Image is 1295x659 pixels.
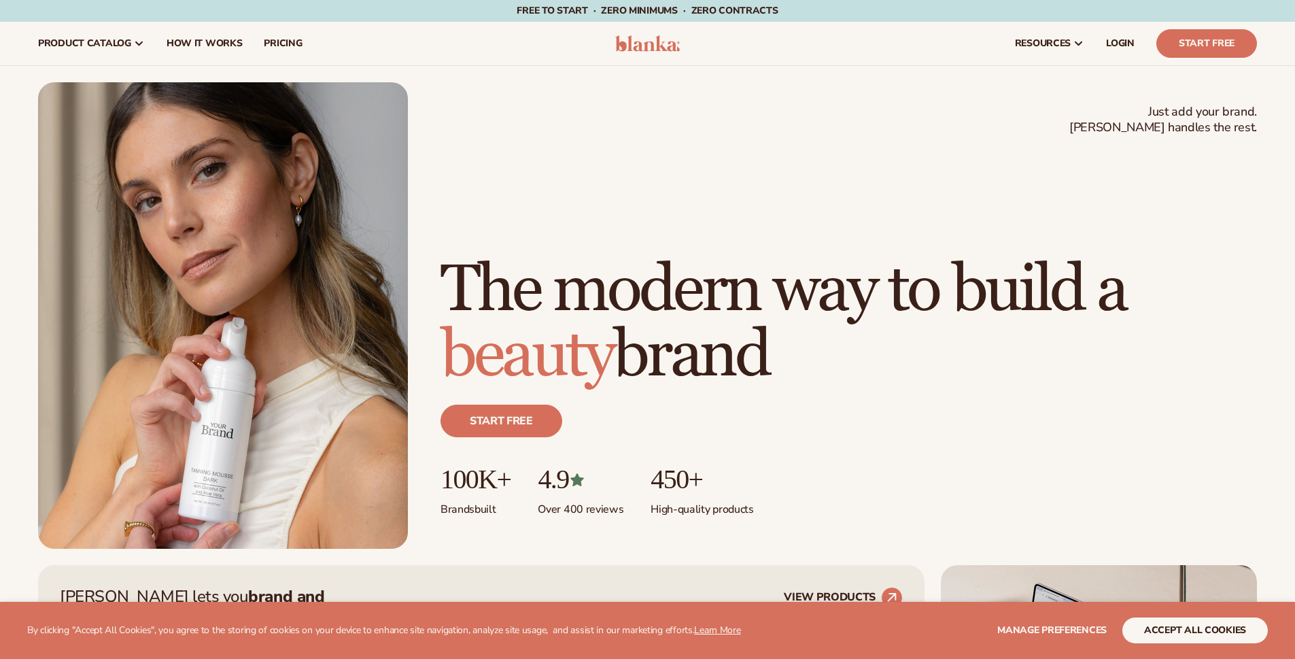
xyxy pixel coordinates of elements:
p: Brands built [441,494,511,517]
a: pricing [253,22,313,65]
a: How It Works [156,22,254,65]
h1: The modern way to build a brand [441,258,1257,388]
a: resources [1004,22,1095,65]
a: Learn More [694,624,740,637]
p: By clicking "Accept All Cookies", you agree to the storing of cookies on your device to enhance s... [27,625,741,637]
p: High-quality products [651,494,753,517]
span: beauty [441,316,613,395]
span: Free to start · ZERO minimums · ZERO contracts [517,4,778,17]
span: Manage preferences [997,624,1107,637]
a: product catalog [27,22,156,65]
img: Female holding tanning mousse. [38,82,408,549]
a: Start Free [1156,29,1257,58]
span: How It Works [167,38,243,49]
a: Start free [441,405,562,437]
a: VIEW PRODUCTS [784,587,903,609]
p: Over 400 reviews [538,494,623,517]
p: 450+ [651,464,753,494]
p: 100K+ [441,464,511,494]
span: resources [1015,38,1071,49]
span: product catalog [38,38,131,49]
span: Just add your brand. [PERSON_NAME] handles the rest. [1069,104,1257,136]
button: Manage preferences [997,618,1107,643]
p: 4.9 [538,464,623,494]
img: logo [615,35,680,52]
a: LOGIN [1095,22,1145,65]
span: pricing [264,38,302,49]
span: LOGIN [1106,38,1135,49]
button: accept all cookies [1122,618,1268,643]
